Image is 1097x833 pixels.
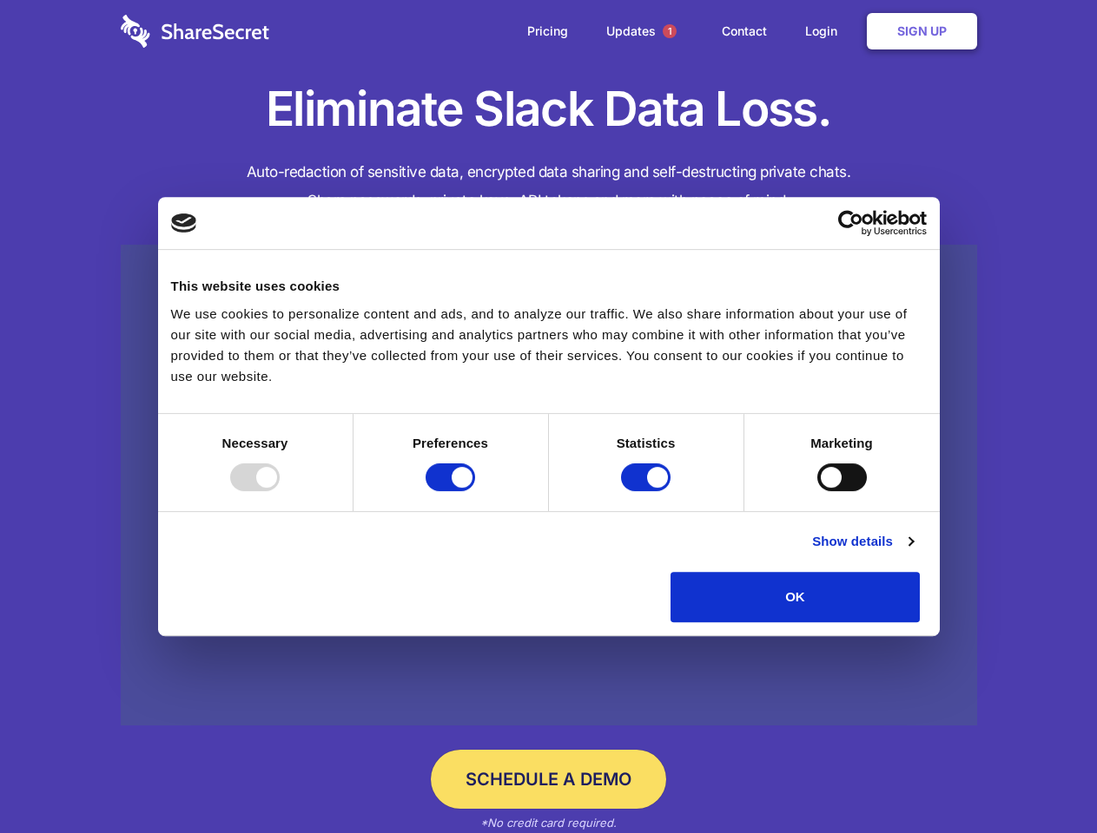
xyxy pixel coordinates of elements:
a: Usercentrics Cookiebot - opens in a new window [775,210,927,236]
h4: Auto-redaction of sensitive data, encrypted data sharing and self-destructing private chats. Shar... [121,158,977,215]
a: Show details [812,531,913,552]
a: Login [788,4,863,58]
em: *No credit card required. [480,816,617,830]
strong: Statistics [617,436,676,450]
div: We use cookies to personalize content and ads, and to analyze our traffic. We also share informat... [171,304,927,387]
strong: Necessary [222,436,288,450]
a: Sign Up [867,13,977,49]
div: This website uses cookies [171,276,927,297]
a: Wistia video thumbnail [121,245,977,726]
a: Schedule a Demo [431,750,666,809]
h1: Eliminate Slack Data Loss. [121,78,977,141]
button: OK [671,572,920,622]
strong: Marketing [810,436,873,450]
img: logo-wordmark-white-trans-d4663122ce5f474addd5e946df7df03e33cb6a1c49d2221995e7729f52c070b2.svg [121,15,269,48]
strong: Preferences [413,436,488,450]
span: 1 [663,24,677,38]
a: Pricing [510,4,585,58]
a: Contact [704,4,784,58]
img: logo [171,213,197,233]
